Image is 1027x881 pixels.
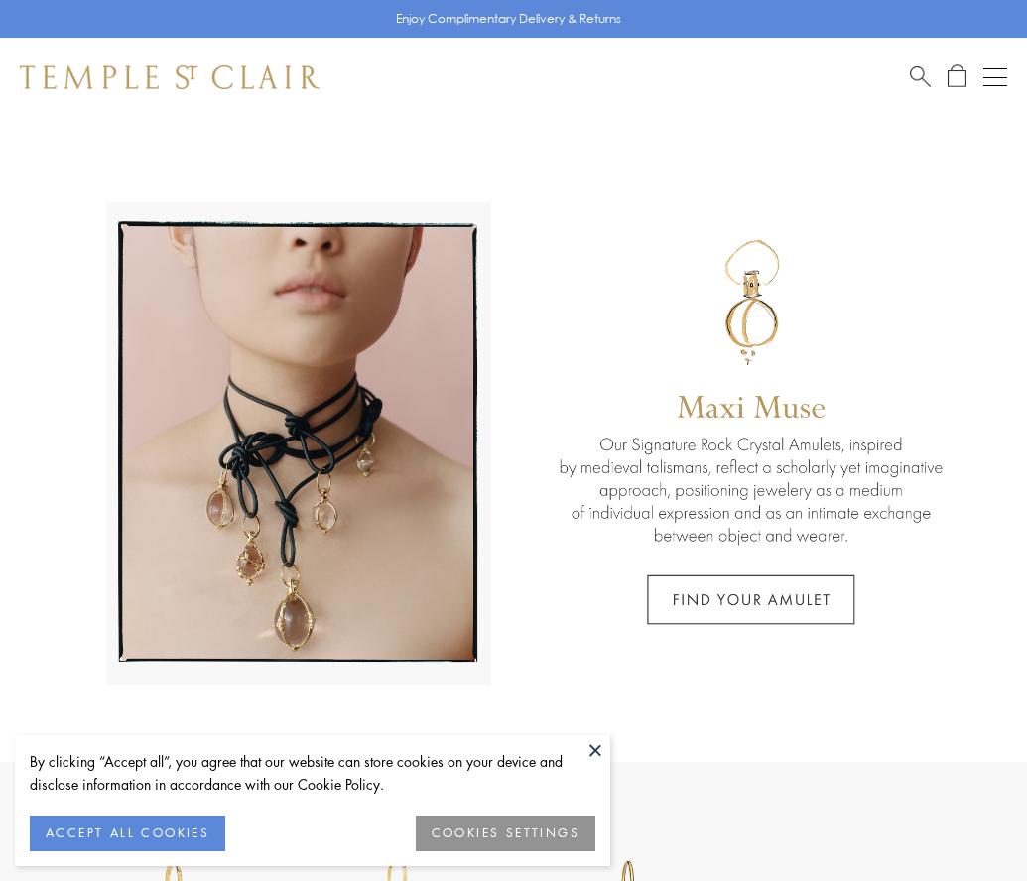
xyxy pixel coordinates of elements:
p: Enjoy Complimentary Delivery & Returns [396,9,621,29]
a: Open Shopping Bag [948,64,966,89]
button: ACCEPT ALL COOKIES [30,816,225,851]
img: Temple St. Clair [20,65,320,89]
button: COOKIES SETTINGS [416,816,595,851]
a: Search [910,64,931,89]
button: Open navigation [983,65,1007,89]
div: By clicking “Accept all”, you agree that our website can store cookies on your device and disclos... [30,750,595,796]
